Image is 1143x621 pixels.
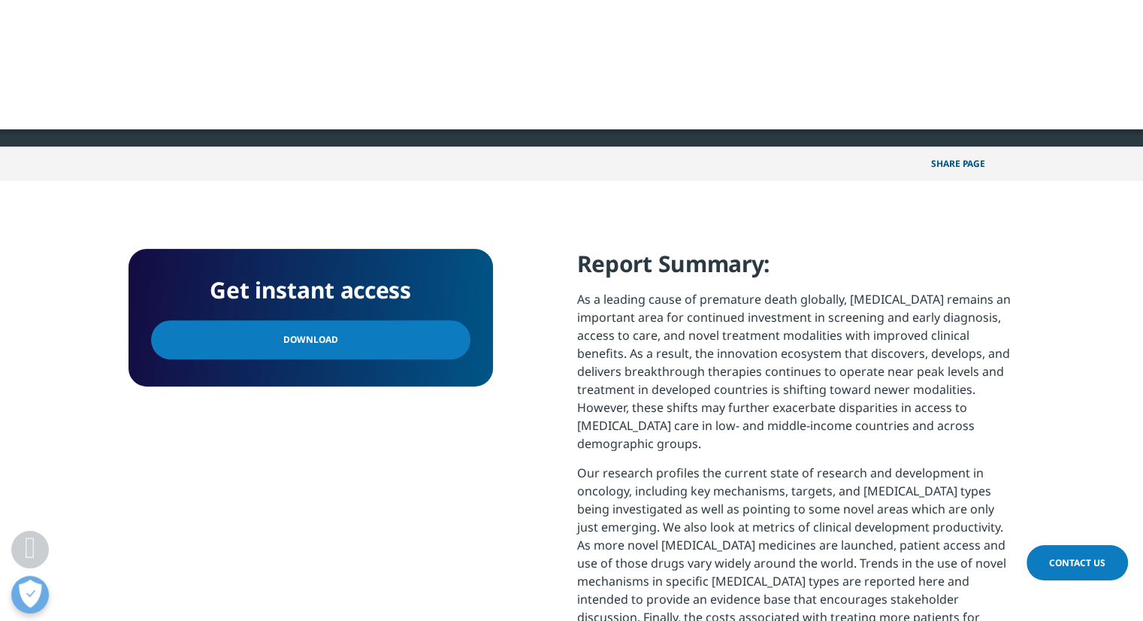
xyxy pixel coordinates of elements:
a: Download [151,320,470,359]
h4: Report Summary: [577,249,1015,290]
span: Contact Us [1049,556,1105,569]
p: Share PAGE [920,147,1015,181]
button: Share PAGEShare PAGE [920,147,1015,181]
p: As a leading cause of premature death globally, [MEDICAL_DATA] remains an important area for cont... [577,290,1015,464]
a: Contact Us [1027,545,1128,580]
span: Download [283,332,338,348]
button: Open Preferences [11,576,49,613]
h4: Get instant access [151,271,470,309]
